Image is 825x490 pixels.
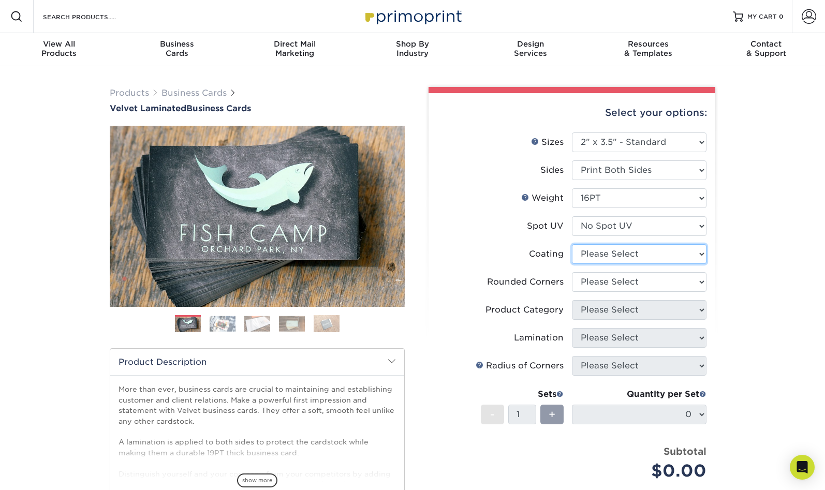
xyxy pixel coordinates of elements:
[590,39,708,49] span: Resources
[590,39,708,58] div: & Templates
[521,192,564,204] div: Weight
[110,88,149,98] a: Products
[244,316,270,332] img: Business Cards 03
[110,349,404,375] h2: Product Description
[590,33,708,66] a: Resources& Templates
[514,332,564,344] div: Lamination
[747,12,777,21] span: MY CART
[472,39,590,58] div: Services
[3,458,88,486] iframe: Google Customer Reviews
[707,39,825,58] div: & Support
[707,33,825,66] a: Contact& Support
[118,39,236,49] span: Business
[540,164,564,176] div: Sides
[580,458,706,483] div: $0.00
[527,220,564,232] div: Spot UV
[531,136,564,149] div: Sizes
[472,39,590,49] span: Design
[476,360,564,372] div: Radius of Corners
[237,473,277,487] span: show more
[42,10,143,23] input: SEARCH PRODUCTS.....
[485,304,564,316] div: Product Category
[118,33,236,66] a: BusinessCards
[707,39,825,49] span: Contact
[664,446,706,457] strong: Subtotal
[779,13,784,20] span: 0
[175,311,201,337] img: Business Cards 01
[161,88,227,98] a: Business Cards
[235,33,353,66] a: Direct MailMarketing
[481,388,564,400] div: Sets
[110,103,405,113] h1: Business Cards
[437,93,707,132] div: Select your options:
[314,315,340,333] img: Business Cards 05
[529,248,564,260] div: Coating
[210,316,235,332] img: Business Cards 02
[110,103,405,113] a: Velvet LaminatedBusiness Cards
[472,33,590,66] a: DesignServices
[549,407,555,422] span: +
[235,39,353,49] span: Direct Mail
[353,39,472,49] span: Shop By
[353,33,472,66] a: Shop ByIndustry
[110,103,186,113] span: Velvet Laminated
[110,69,405,364] img: Velvet Laminated 01
[235,39,353,58] div: Marketing
[487,276,564,288] div: Rounded Corners
[790,455,815,480] div: Open Intercom Messenger
[572,388,706,400] div: Quantity per Set
[118,39,236,58] div: Cards
[490,407,495,422] span: -
[361,5,464,27] img: Primoprint
[353,39,472,58] div: Industry
[279,316,305,332] img: Business Cards 04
